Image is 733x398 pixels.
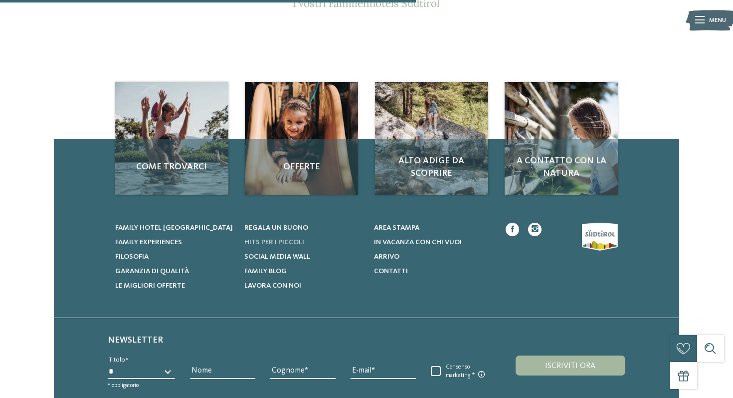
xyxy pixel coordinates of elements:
span: Area stampa [374,224,419,231]
span: Le migliori offerte [115,282,185,289]
span: Garanzia di qualità [115,268,189,275]
a: Area stampa [374,223,492,233]
a: Regala un buono [244,223,363,233]
button: Iscriviti ora [516,356,625,376]
a: Family Blog [244,266,363,276]
a: Lavora con noi [244,281,363,291]
span: Filosofia [115,253,149,260]
span: Family Blog [244,268,287,275]
span: Iscriviti ora [545,362,595,370]
a: Filosofia [115,252,233,262]
a: Le migliori offerte [115,281,233,291]
span: Family hotel [GEOGRAPHIC_DATA] [115,224,233,231]
a: Family experiences [115,237,233,247]
a: Richiesta Come trovarci [115,82,228,195]
span: Hits per i piccoli [244,239,304,246]
a: Hits per i piccoli [244,237,363,247]
span: Regala un buono [244,224,308,231]
span: Newsletter [108,336,163,345]
a: In vacanza con chi vuoi [374,237,492,247]
span: Family experiences [115,239,182,246]
img: Richiesta [245,82,358,195]
span: Social Media Wall [244,253,310,260]
img: Richiesta [375,82,488,195]
span: Lavora con noi [244,282,301,289]
span: Offerte [254,161,349,173]
span: Contatti [374,268,408,275]
a: Social Media Wall [244,252,363,262]
a: Family hotel [GEOGRAPHIC_DATA] [115,223,233,233]
a: Arrivo [374,252,492,262]
a: Richiesta Alto Adige da scoprire [375,82,488,195]
span: Come trovarci [124,161,219,173]
img: Richiesta [115,82,228,195]
span: A contatto con la natura [514,155,609,180]
a: Richiesta A contatto con la natura [505,82,618,195]
a: Contatti [374,266,492,276]
span: Alto Adige da scoprire [384,155,479,180]
a: Garanzia di qualità [115,266,233,276]
a: Richiesta Offerte [245,82,358,195]
span: In vacanza con chi vuoi [374,239,462,246]
span: Consenso marketing [441,364,493,380]
span: Arrivo [374,253,399,260]
span: * obbligatorio [108,383,139,389]
img: Richiesta [505,82,618,195]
